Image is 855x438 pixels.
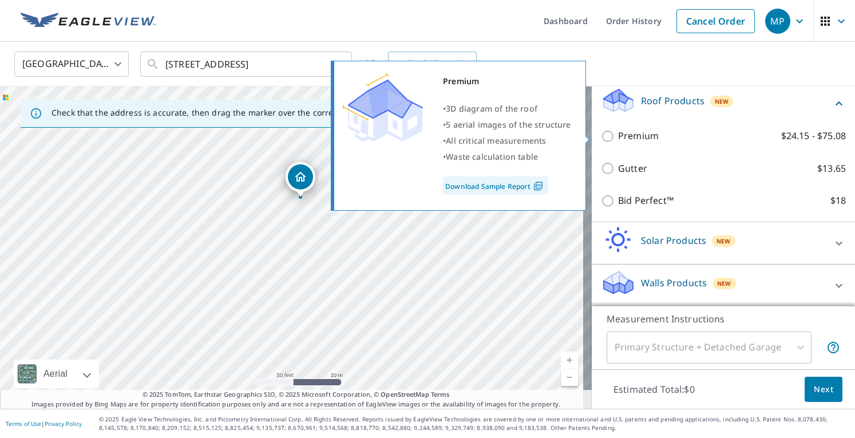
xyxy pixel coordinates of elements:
[52,108,381,118] p: Check that the address is accurate, then drag the marker over the correct structure.
[561,352,578,369] a: Current Level 19, Zoom In
[618,194,674,208] p: Bid Perfect™
[717,236,731,246] span: New
[443,133,571,149] div: •
[99,415,849,432] p: © 2025 Eagle View Technologies, Inc. and Pictometry International Corp. All Rights Reserved. Repo...
[830,194,846,208] p: $18
[561,369,578,386] a: Current Level 19, Zoom Out
[14,48,129,80] div: [GEOGRAPHIC_DATA]
[618,129,659,143] p: Premium
[6,420,82,427] p: |
[40,360,71,388] div: Aerial
[21,13,156,30] img: EV Logo
[601,87,846,120] div: Roof ProductsNew
[641,234,706,247] p: Solar Products
[443,149,571,165] div: •
[531,181,546,191] img: Pdf Icon
[443,117,571,133] div: •
[443,101,571,117] div: •
[443,73,571,89] div: Premium
[286,162,315,198] div: Dropped pin, building 1, Residential property, 160 Barkentine St Foster City, CA 94404
[343,73,423,142] img: Premium
[446,135,546,146] span: All critical measurements
[381,390,429,398] a: OpenStreetMap
[388,52,476,77] a: Upload Blueprint
[805,377,842,403] button: Next
[817,161,846,176] p: $13.65
[781,129,846,143] p: $24.15 - $75.08
[6,420,41,428] a: Terms of Use
[431,390,450,398] a: Terms
[142,390,450,400] span: © 2025 TomTom, Earthstar Geographics SIO, © 2025 Microsoft Corporation, ©
[443,176,548,195] a: Download Sample Report
[715,97,729,106] span: New
[446,151,538,162] span: Waste calculation table
[14,360,99,388] div: Aerial
[604,377,704,402] p: Estimated Total: $0
[165,48,328,80] input: Search by address or latitude-longitude
[618,161,647,176] p: Gutter
[45,420,82,428] a: Privacy Policy
[607,312,840,326] p: Measurement Instructions
[363,52,477,77] div: OR
[446,103,537,114] span: 3D diagram of the roof
[676,9,755,33] a: Cancel Order
[717,279,731,288] span: New
[446,119,571,130] span: 5 aerial images of the structure
[641,276,707,290] p: Walls Products
[814,382,833,397] span: Next
[607,332,812,364] div: Primary Structure + Detached Garage
[601,269,846,302] div: Walls ProductsNew
[826,341,840,354] span: Your report will include the primary structure and a detached garage if one exists.
[601,227,846,259] div: Solar ProductsNew
[765,9,790,34] div: MP
[641,94,704,108] p: Roof Products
